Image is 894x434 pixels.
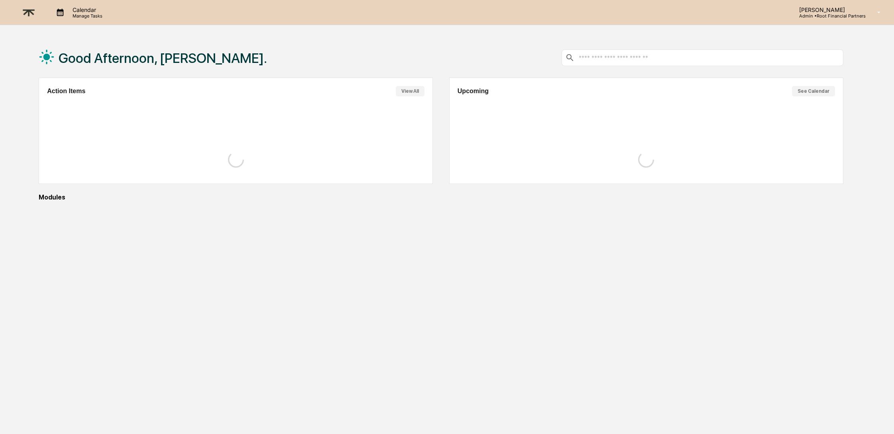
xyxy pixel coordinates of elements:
div: Modules [39,194,843,201]
button: View All [396,86,424,96]
p: Admin • Root Financial Partners [793,13,866,19]
p: Manage Tasks [66,13,106,19]
p: [PERSON_NAME] [793,6,866,13]
h2: Action Items [47,88,85,95]
button: See Calendar [792,86,835,96]
h1: Good Afternoon, [PERSON_NAME]. [59,50,267,66]
p: Calendar [66,6,106,13]
h2: Upcoming [458,88,489,95]
img: logo [19,3,38,22]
